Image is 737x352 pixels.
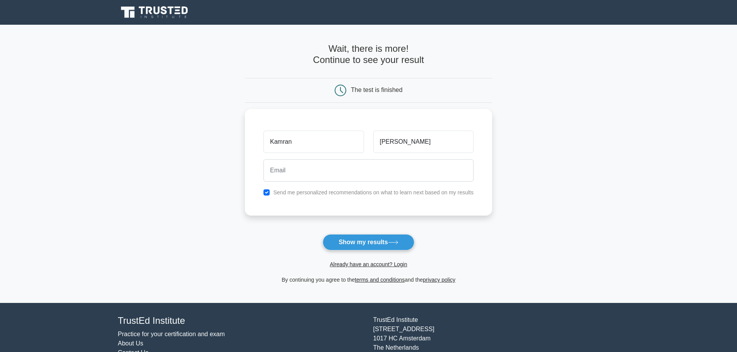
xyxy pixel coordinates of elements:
[273,189,474,196] label: Send me personalized recommendations on what to learn next based on my results
[118,331,225,337] a: Practice for your certification and exam
[355,277,405,283] a: terms and conditions
[240,275,497,284] div: By continuing you agree to the and the
[118,315,364,326] h4: TrustEd Institute
[118,340,144,347] a: About Us
[423,277,455,283] a: privacy policy
[263,159,474,182] input: Email
[330,261,407,267] a: Already have an account? Login
[323,234,414,250] button: Show my results
[351,87,402,93] div: The test is finished
[263,131,364,153] input: First name
[245,43,492,66] h4: Wait, there is more! Continue to see your result
[373,131,474,153] input: Last name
